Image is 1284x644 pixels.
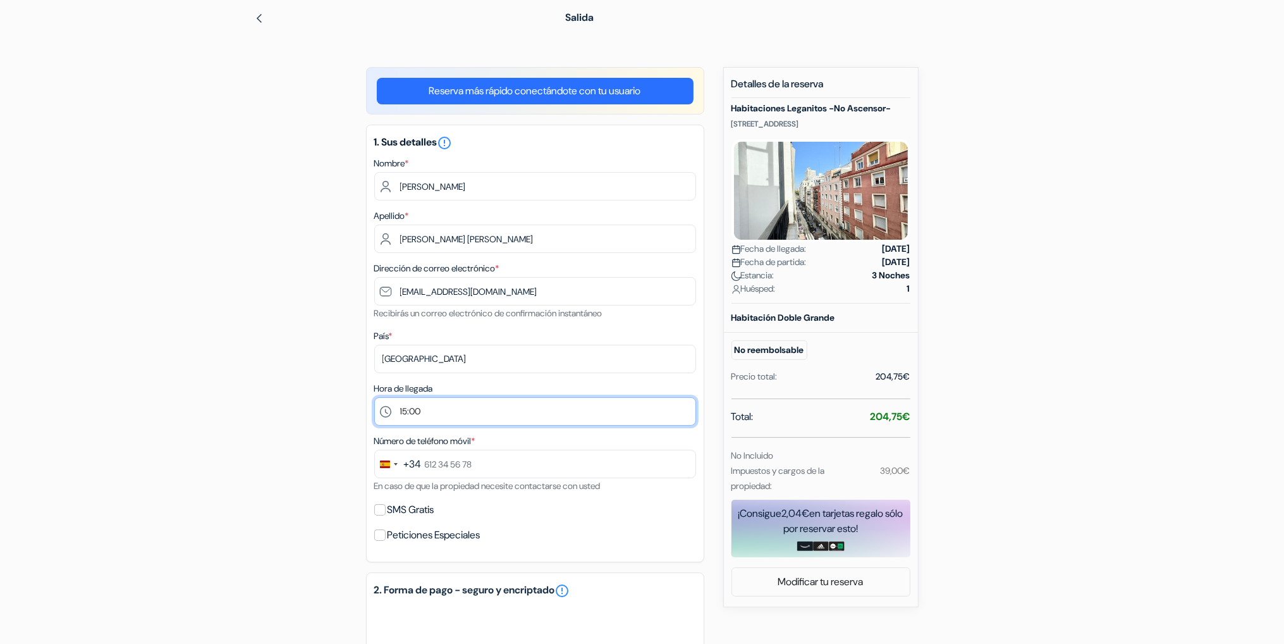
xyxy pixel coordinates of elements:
[731,269,774,282] span: Estancia:
[565,11,594,24] span: Salida
[374,277,696,306] input: Introduzca la dirección de correo electrónico
[731,370,778,383] div: Precio total:
[731,465,825,492] small: Impuestos y cargos de la propiedad:
[388,526,480,544] label: Peticiones Especiales
[254,13,264,23] img: left_arrow.svg
[374,450,696,478] input: 612 34 56 78
[374,135,696,151] h5: 1. Sus detalles
[883,242,910,256] strong: [DATE]
[876,370,910,383] div: 204,75€
[813,542,829,552] img: adidas-card.png
[731,285,741,294] img: user_icon.svg
[374,583,696,598] h5: 2. Forma de pago - seguro y encriptado
[731,256,807,269] span: Fecha de partida:
[377,78,694,104] a: Reserva más rápido conectándote con tu usuario
[374,225,696,253] input: Introduzca el apellido
[374,435,475,448] label: Número de teléfono móvil
[374,382,433,395] label: Hora de llegada
[374,262,499,275] label: Dirección de correo electrónico
[871,410,910,423] strong: 204,75€
[880,465,910,476] small: 39,00€
[388,501,434,519] label: SMS Gratis
[731,282,776,295] span: Huésped:
[374,330,393,343] label: País
[437,135,453,151] i: error_outline
[374,307,602,319] small: Recibirás un correo electrónico de confirmación instantáneo
[872,269,910,282] strong: 3 Noches
[782,507,810,520] span: 2,04€
[731,78,910,98] h5: Detalles de la reserva
[374,157,409,170] label: Nombre
[374,172,696,201] input: Ingrese el nombre
[731,340,807,360] small: No reembolsable
[437,135,453,149] a: error_outline
[374,209,409,223] label: Apellido
[731,271,741,281] img: moon.svg
[374,480,601,492] small: En caso de que la propiedad necesite contactarse con usted
[731,312,835,323] b: Habitación Doble Grande
[375,450,422,478] button: Change country, selected Spain (+34)
[731,409,754,424] span: Total:
[404,457,422,472] div: +34
[731,450,774,461] small: No Incluido
[907,282,910,295] strong: 1
[732,570,910,594] a: Modificar tu reserva
[731,119,910,129] p: [STREET_ADDRESS]
[731,103,910,114] h5: Habitaciones Leganitos -No Ascensor-
[829,542,845,552] img: uber-uber-eats-card.png
[731,258,741,268] img: calendar.svg
[731,245,741,254] img: calendar.svg
[731,506,910,536] div: ¡Consigue en tarjetas regalo sólo por reservar esto!
[883,256,910,269] strong: [DATE]
[731,242,807,256] span: Fecha de llegada:
[797,542,813,552] img: amazon-card-no-text.png
[555,583,570,598] a: error_outline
